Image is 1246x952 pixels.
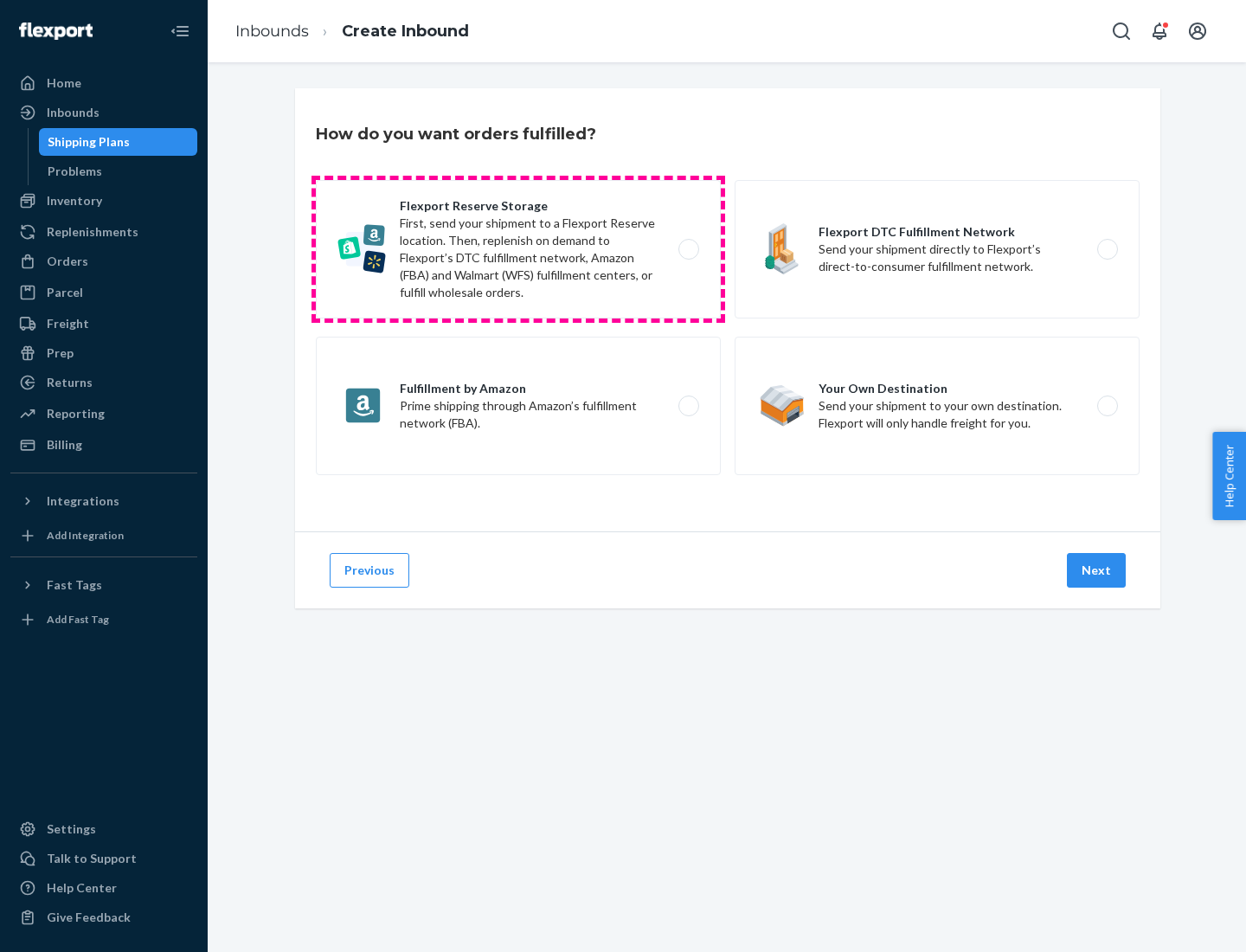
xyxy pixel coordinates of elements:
a: Prep [10,339,197,367]
div: Parcel [47,284,83,301]
button: Integrations [10,487,197,515]
div: Home [47,74,81,92]
a: Home [10,69,197,97]
button: Next [1067,553,1126,588]
div: Talk to Support [47,850,137,867]
img: Flexport logo [19,23,93,40]
button: Help Center [1212,432,1246,520]
div: Problems [48,163,102,180]
div: Orders [47,253,88,270]
div: Replenishments [47,223,138,241]
div: Freight [47,315,89,332]
a: Create Inbound [342,22,469,41]
div: Reporting [47,405,105,422]
div: Integrations [47,492,119,510]
div: Billing [47,436,82,453]
a: Inbounds [235,22,309,41]
div: Add Integration [47,528,124,543]
div: Add Fast Tag [47,612,109,627]
button: Give Feedback [10,904,197,931]
button: Fast Tags [10,571,197,599]
div: Inventory [47,192,102,209]
a: Talk to Support [10,845,197,872]
div: Help Center [47,879,117,897]
div: Inbounds [47,104,100,121]
a: Freight [10,310,197,338]
h3: How do you want orders fulfilled? [316,123,596,145]
button: Previous [330,553,409,588]
a: Reporting [10,400,197,428]
button: Open account menu [1180,14,1215,48]
a: Inbounds [10,99,197,126]
a: Inventory [10,187,197,215]
div: Give Feedback [47,909,131,926]
div: Fast Tags [47,576,102,594]
a: Replenishments [10,218,197,246]
button: Close Navigation [163,14,197,48]
button: Open notifications [1142,14,1177,48]
a: Problems [39,158,198,185]
a: Billing [10,431,197,459]
div: Shipping Plans [48,133,130,151]
a: Add Fast Tag [10,606,197,634]
a: Add Integration [10,522,197,550]
a: Returns [10,369,197,396]
div: Prep [47,344,74,362]
a: Orders [10,248,197,275]
a: Settings [10,815,197,843]
div: Settings [47,820,96,838]
div: Returns [47,374,93,391]
ol: breadcrumbs [222,6,483,57]
a: Shipping Plans [39,128,198,156]
button: Open Search Box [1104,14,1139,48]
a: Parcel [10,279,197,306]
a: Help Center [10,874,197,902]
